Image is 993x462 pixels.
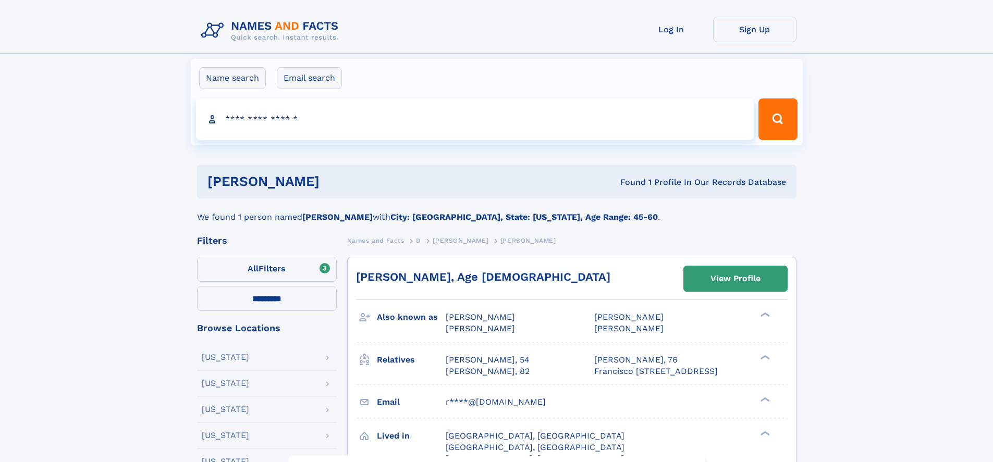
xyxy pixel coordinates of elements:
[347,234,404,247] a: Names and Facts
[207,175,470,188] h1: [PERSON_NAME]
[713,17,796,42] a: Sign Up
[758,98,797,140] button: Search Button
[433,234,488,247] a: [PERSON_NAME]
[446,323,515,333] span: [PERSON_NAME]
[277,67,342,89] label: Email search
[470,177,786,188] div: Found 1 Profile In Our Records Database
[202,379,249,388] div: [US_STATE]
[197,198,796,223] div: We found 1 person named with .
[199,67,266,89] label: Name search
[594,312,664,322] span: [PERSON_NAME]
[630,17,713,42] a: Log In
[197,323,337,333] div: Browse Locations
[202,353,249,361] div: [US_STATE]
[500,237,556,244] span: [PERSON_NAME]
[446,354,530,366] a: [PERSON_NAME], 54
[377,393,446,411] h3: Email
[446,312,515,322] span: [PERSON_NAME]
[248,264,259,273] span: All
[196,98,754,140] input: search input
[594,366,718,377] a: Francisco [STREET_ADDRESS]
[356,270,610,283] a: [PERSON_NAME], Age [DEMOGRAPHIC_DATA]
[390,212,658,222] b: City: [GEOGRAPHIC_DATA], State: [US_STATE], Age Range: 45-60
[197,236,337,245] div: Filters
[377,427,446,445] h3: Lived in
[202,405,249,414] div: [US_STATE]
[197,257,337,282] label: Filters
[202,431,249,440] div: [US_STATE]
[197,17,347,45] img: Logo Names and Facts
[758,311,770,318] div: ❯
[446,442,624,452] span: [GEOGRAPHIC_DATA], [GEOGRAPHIC_DATA]
[377,308,446,326] h3: Also known as
[758,430,770,436] div: ❯
[594,354,678,366] a: [PERSON_NAME], 76
[446,366,530,377] a: [PERSON_NAME], 82
[416,234,421,247] a: D
[684,266,787,291] a: View Profile
[594,323,664,333] span: [PERSON_NAME]
[416,237,421,244] span: D
[433,237,488,244] span: [PERSON_NAME]
[446,431,624,441] span: [GEOGRAPHIC_DATA], [GEOGRAPHIC_DATA]
[710,267,761,291] div: View Profile
[302,212,373,222] b: [PERSON_NAME]
[758,354,770,360] div: ❯
[758,396,770,403] div: ❯
[377,351,446,369] h3: Relatives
